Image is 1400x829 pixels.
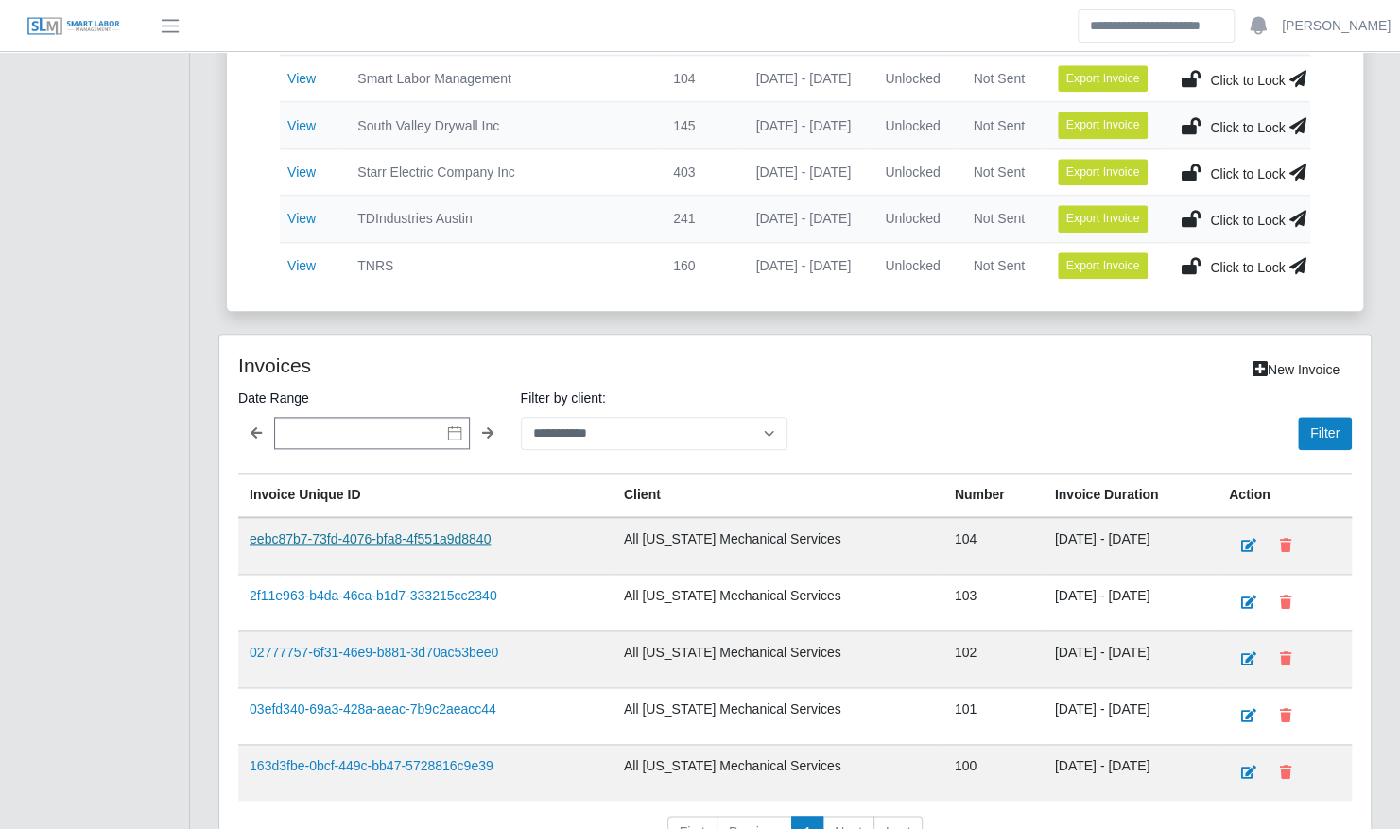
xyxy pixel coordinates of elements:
[870,56,958,102] td: Unlocked
[1044,630,1218,687] td: [DATE] - [DATE]
[870,196,958,242] td: Unlocked
[1058,205,1149,232] button: Export Invoice
[658,242,741,288] td: 160
[1210,166,1285,181] span: Click to Lock
[613,517,943,575] td: All [US_STATE] Mechanical Services
[342,196,658,242] td: TDIndustries Austin
[1044,517,1218,575] td: [DATE] - [DATE]
[658,196,741,242] td: 241
[26,16,121,37] img: SLM Logo
[741,102,871,148] td: [DATE] - [DATE]
[250,531,491,546] a: eebc87b7-73fd-4076-bfa8-4f551a9d8840
[1210,120,1285,135] span: Click to Lock
[287,211,316,226] a: View
[342,242,658,288] td: TNRS
[870,148,958,195] td: Unlocked
[613,687,943,744] td: All [US_STATE] Mechanical Services
[287,71,316,86] a: View
[943,473,1044,517] th: Number
[1058,112,1149,138] button: Export Invoice
[250,758,493,773] a: 163d3fbe-0bcf-449c-bb47-5728816c9e39
[342,148,658,195] td: Starr Electric Company Inc
[613,473,943,517] th: Client
[943,574,1044,630] td: 103
[342,56,658,102] td: Smart Labor Management
[1210,260,1285,275] span: Click to Lock
[1044,744,1218,801] td: [DATE] - [DATE]
[741,242,871,288] td: [DATE] - [DATE]
[741,56,871,102] td: [DATE] - [DATE]
[1058,252,1149,279] button: Export Invoice
[958,196,1042,242] td: Not Sent
[1218,473,1352,517] th: Action
[943,687,1044,744] td: 101
[870,102,958,148] td: Unlocked
[521,387,788,409] label: Filter by client:
[250,701,496,717] a: 03efd340-69a3-428a-aeac-7b9c2aeacc44
[658,148,741,195] td: 403
[943,517,1044,575] td: 104
[741,148,871,195] td: [DATE] - [DATE]
[1058,65,1149,92] button: Export Invoice
[613,630,943,687] td: All [US_STATE] Mechanical Services
[250,645,498,660] a: 02777757-6f31-46e9-b881-3d70ac53bee0
[342,102,658,148] td: South Valley Drywall Inc
[287,118,316,133] a: View
[958,56,1042,102] td: Not Sent
[1044,473,1218,517] th: Invoice Duration
[658,56,741,102] td: 104
[658,102,741,148] td: 145
[870,242,958,288] td: Unlocked
[1298,417,1352,450] button: Filter
[1210,213,1285,228] span: Click to Lock
[958,242,1042,288] td: Not Sent
[287,164,316,180] a: View
[943,630,1044,687] td: 102
[613,744,943,801] td: All [US_STATE] Mechanical Services
[1044,574,1218,630] td: [DATE] - [DATE]
[1210,73,1285,88] span: Click to Lock
[238,473,613,517] th: Invoice Unique ID
[1240,354,1352,387] a: New Invoice
[1058,159,1149,185] button: Export Invoice
[1282,16,1391,36] a: [PERSON_NAME]
[741,196,871,242] td: [DATE] - [DATE]
[958,102,1042,148] td: Not Sent
[1078,9,1235,43] input: Search
[958,148,1042,195] td: Not Sent
[943,744,1044,801] td: 100
[238,387,506,409] label: Date Range
[287,258,316,273] a: View
[250,588,497,603] a: 2f11e963-b4da-46ca-b1d7-333215cc2340
[613,574,943,630] td: All [US_STATE] Mechanical Services
[1044,687,1218,744] td: [DATE] - [DATE]
[238,354,685,377] h4: Invoices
